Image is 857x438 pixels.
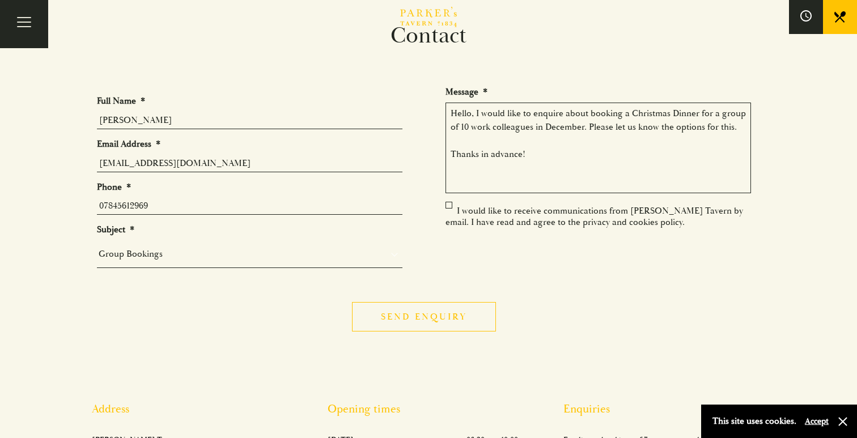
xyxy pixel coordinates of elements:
label: I would like to receive communications from [PERSON_NAME] Tavern by email. I have read and agree ... [446,205,743,228]
label: Full Name [97,95,145,107]
label: Subject [97,224,134,236]
iframe: reCAPTCHA [446,237,618,281]
p: This site uses cookies. [712,413,796,430]
h2: Enquiries [563,402,765,416]
h2: Address [92,402,294,416]
button: Accept [805,416,829,427]
h1: Contact [88,22,769,49]
button: Close and accept [837,416,848,427]
label: Message [446,86,487,98]
label: Phone [97,181,131,193]
h2: Opening times [328,402,529,416]
label: Email Address [97,138,160,150]
input: Send enquiry [352,302,496,331]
